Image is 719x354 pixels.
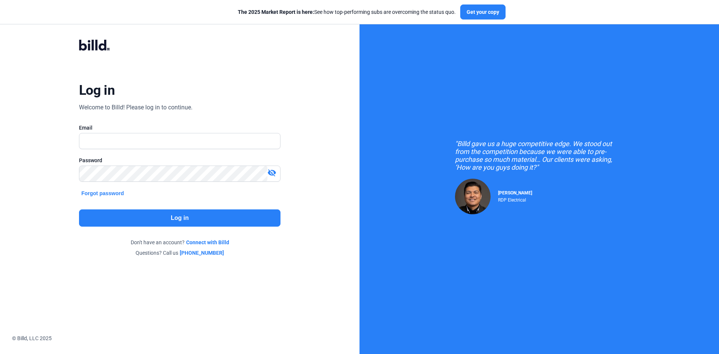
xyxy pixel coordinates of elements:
mat-icon: visibility_off [267,168,276,177]
div: "Billd gave us a huge competitive edge. We stood out from the competition because we were able to... [455,140,624,171]
div: Log in [79,82,115,99]
div: Email [79,124,280,131]
div: Welcome to Billd! Please log in to continue. [79,103,192,112]
div: Password [79,157,280,164]
a: [PHONE_NUMBER] [180,249,224,257]
button: Get your copy [460,4,506,19]
span: The 2025 Market Report is here: [238,9,314,15]
div: RDP Electrical [498,196,532,203]
button: Forgot password [79,189,126,197]
div: Don't have an account? [79,239,280,246]
div: Questions? Call us [79,249,280,257]
button: Log in [79,209,280,227]
span: [PERSON_NAME] [498,190,532,196]
a: Connect with Billd [186,239,229,246]
div: See how top-performing subs are overcoming the status quo. [238,8,456,16]
img: Raul Pacheco [455,179,491,214]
